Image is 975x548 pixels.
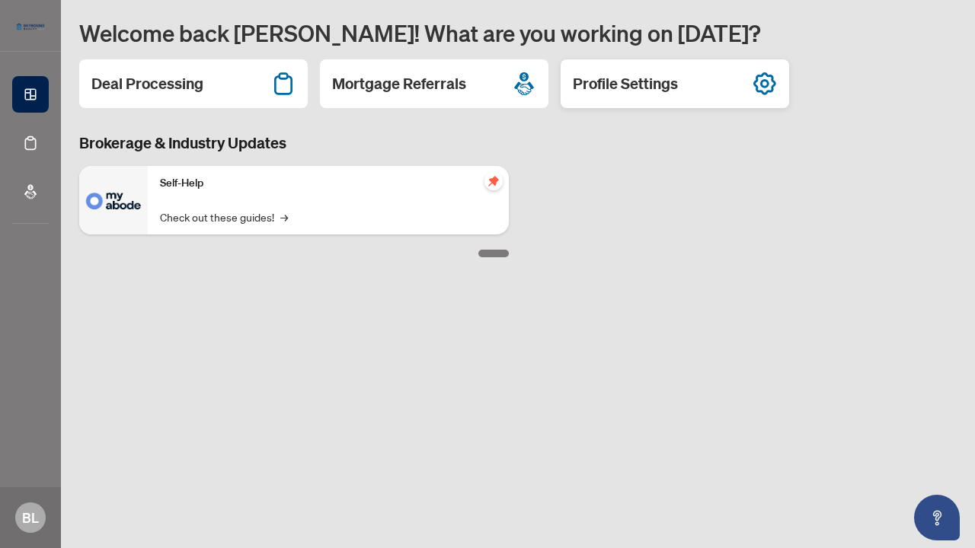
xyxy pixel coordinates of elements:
p: Self-Help [160,175,497,192]
a: Check out these guides!→ [160,209,288,225]
img: logo [12,19,49,34]
img: Self-Help [79,166,148,234]
span: BL [22,507,39,528]
button: Open asap [914,495,960,540]
h2: Deal Processing [91,73,203,94]
h3: Brokerage & Industry Updates [79,132,509,154]
h2: Profile Settings [573,73,678,94]
h2: Mortgage Referrals [332,73,466,94]
span: → [280,209,288,225]
span: pushpin [484,172,503,190]
h1: Welcome back [PERSON_NAME]! What are you working on [DATE]? [79,18,957,47]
